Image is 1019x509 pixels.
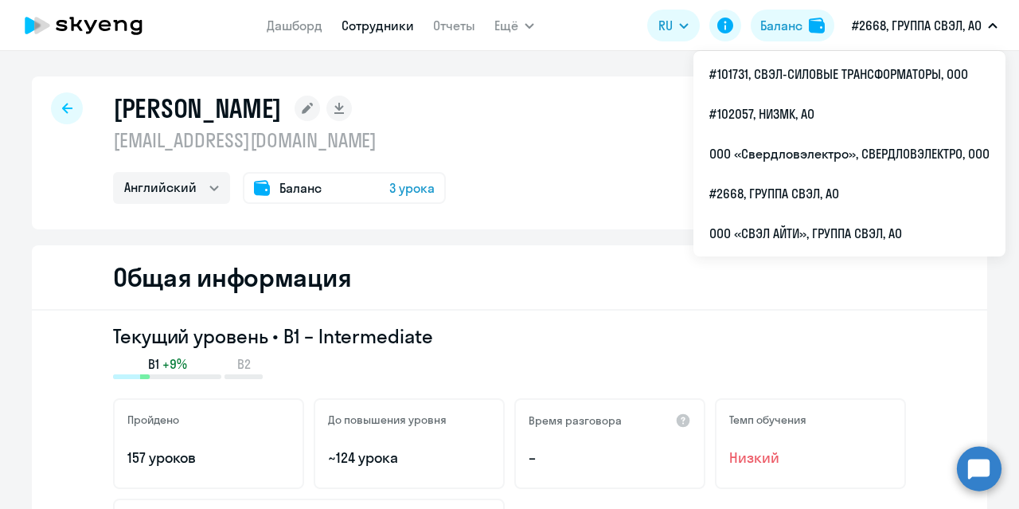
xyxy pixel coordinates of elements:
[729,413,806,427] h5: Темп обучения
[279,178,322,198] span: Баланс
[693,51,1005,256] ul: Ещё
[852,16,982,35] p: #2668, ГРУППА СВЭЛ, АО
[113,261,351,293] h2: Общая информация
[647,10,700,41] button: RU
[529,413,622,428] h5: Время разговора
[148,355,159,373] span: B1
[658,16,673,35] span: RU
[127,413,179,427] h5: Пройдено
[328,413,447,427] h5: До повышения уровня
[729,448,892,468] span: Низкий
[433,18,475,33] a: Отчеты
[113,92,282,124] h1: [PERSON_NAME]
[328,448,490,468] p: ~124 урока
[751,10,834,41] button: Балансbalance
[237,355,251,373] span: B2
[529,448,691,468] p: –
[113,323,906,349] h3: Текущий уровень • B1 – Intermediate
[127,448,290,468] p: 157 уроков
[760,16,802,35] div: Баланс
[342,18,414,33] a: Сотрудники
[267,18,322,33] a: Дашборд
[113,127,446,153] p: [EMAIL_ADDRESS][DOMAIN_NAME]
[389,178,435,198] span: 3 урока
[494,16,518,35] span: Ещё
[844,6,1005,45] button: #2668, ГРУППА СВЭЛ, АО
[494,10,534,41] button: Ещё
[162,355,187,373] span: +9%
[809,18,825,33] img: balance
